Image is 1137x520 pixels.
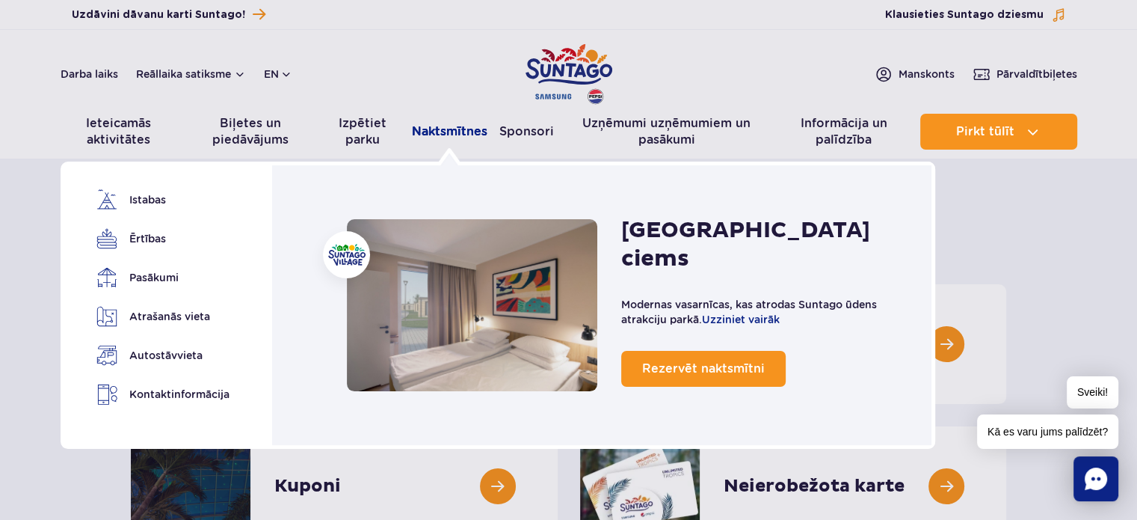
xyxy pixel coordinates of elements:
div: Tērzēšana [1073,456,1118,501]
font: Autostāvvieta [129,349,203,361]
a: Kontaktinformācija [96,384,218,406]
font: Izpētiet parku [339,116,386,147]
button: Reāllaika satiksme [136,68,246,80]
a: Naktsmītnes [347,219,597,391]
font: Modernas vasarnīcas, kas atrodas Suntago ūdens atrakciju parkā. [621,299,877,325]
font: Ērtības [129,233,166,245]
font: Sveiki! [1077,386,1108,398]
font: Kontaktinformācija [129,388,229,400]
font: en [264,68,279,80]
font: Darba laiks [61,68,118,80]
a: Atrašanās vieta [96,306,218,327]
font: [GEOGRAPHIC_DATA] ciems [621,216,870,272]
a: Pasākumi [96,267,218,288]
img: Suntago [328,244,366,266]
font: Ieteicamās aktivitātes [86,116,151,147]
a: Naktsmītnes [412,114,487,150]
a: Izpētiet parku [324,114,400,150]
font: Pasākumi [129,272,179,284]
a: Sponsori [499,114,554,150]
font: Kā es varu jums palīdzēt? [987,426,1108,438]
a: Istabas [96,189,218,210]
a: Pārvaldītbiļetes [973,65,1077,83]
button: Pirkt tūlīt [920,114,1077,150]
font: Istabas [129,194,166,206]
font: Biļetes un piedāvājums [212,116,289,147]
a: Darba laiks [61,67,118,82]
a: Biļetes un piedāvājums [188,114,312,150]
font: Informācija un palīdzība [800,116,887,147]
a: Manskonts [875,65,955,83]
font: Reāllaika satiksme [136,68,231,80]
font: Pārvaldīt [996,68,1043,80]
a: Informācija un palīdzība [779,114,908,150]
a: Ērtības [96,228,218,249]
font: Naktsmītnes [412,124,487,138]
a: Uzziniet vairāk [702,313,780,325]
font: Uzņēmumi uzņēmumiem un pasākumi [582,116,751,147]
font: biļetes [1043,68,1077,80]
a: Ieteicamās aktivitātes [61,114,177,150]
font: konts [925,68,955,80]
button: en [264,67,292,82]
a: Autostāvvieta [96,345,218,366]
a: Rezervēt naktsmītni [621,351,786,387]
font: Sponsori [499,124,554,138]
a: Uzņēmumi uzņēmumiem un pasākumi [566,114,767,150]
font: Mans [899,68,925,80]
font: Atrašanās vieta [129,311,210,322]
